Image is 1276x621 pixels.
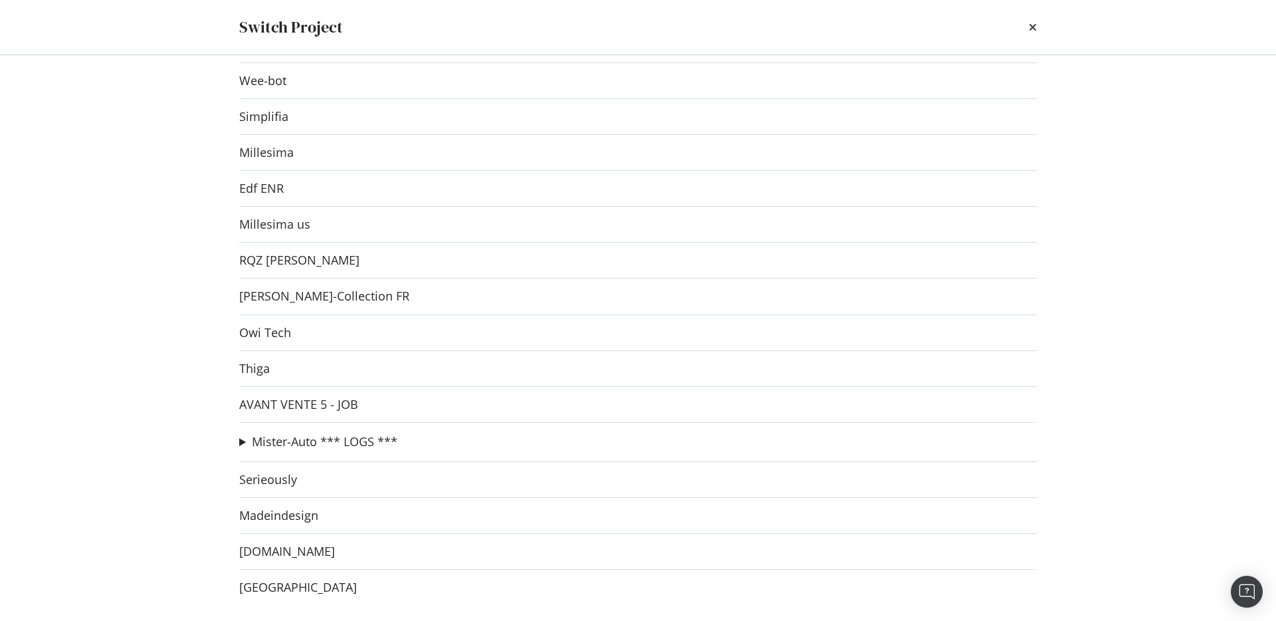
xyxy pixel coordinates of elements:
[239,110,288,124] a: Simplifia
[239,473,297,487] a: Serieously
[239,74,286,88] a: Wee-bot
[239,16,343,39] div: Switch Project
[239,362,270,376] a: Thiga
[239,326,291,340] a: Owi Tech
[239,289,409,303] a: [PERSON_NAME]-Collection FR
[1029,16,1037,39] div: times
[239,545,335,559] a: [DOMAIN_NAME]
[239,509,318,523] a: Madeindesign
[239,580,357,594] a: [GEOGRAPHIC_DATA]
[239,217,310,231] a: Millesima us
[239,146,294,160] a: Millesima
[1231,576,1263,608] div: Open Intercom Messenger
[239,182,284,195] a: Edf ENR
[239,398,358,412] a: AVANT VENTE 5 - JOB
[239,253,360,267] a: RQZ [PERSON_NAME]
